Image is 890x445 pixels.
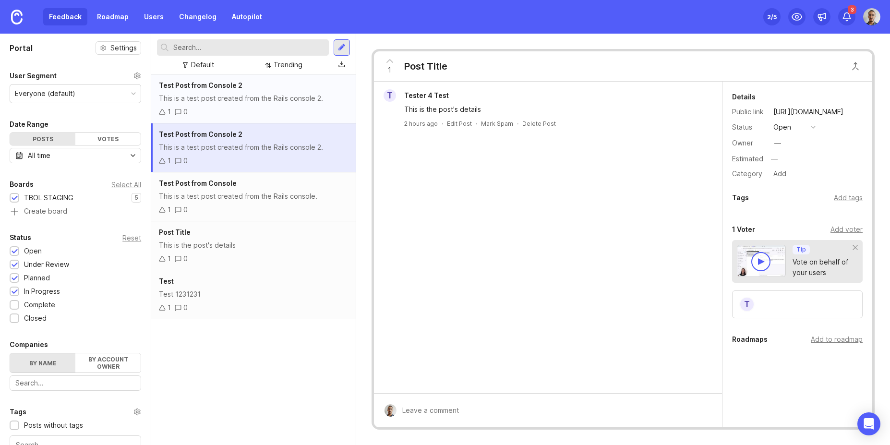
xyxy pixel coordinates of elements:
[24,192,73,203] div: TBOL STAGING
[159,142,348,153] div: This is a test post created from the Rails console 2.
[110,43,137,53] span: Settings
[768,153,781,165] div: —
[151,123,355,172] a: Test Post from Console 2This is a test post created from the Rails console 2.10
[183,107,188,117] div: 0
[24,246,42,256] div: Open
[10,208,141,216] a: Create board
[846,57,865,76] button: Close button
[159,179,237,187] span: Test Post from Console
[404,120,438,128] a: 2 hours ago
[447,120,472,128] div: Edit Post
[767,10,777,24] div: 2 /5
[125,152,141,159] svg: toggle icon
[476,120,477,128] div: ·
[24,420,83,431] div: Posts without tags
[773,122,791,132] div: open
[766,168,789,180] a: Add
[274,60,302,70] div: Trending
[159,228,191,236] span: Post Title
[151,221,355,270] a: Post TitleThis is the post's details10
[159,240,348,251] div: This is the post's details
[183,156,188,166] div: 0
[834,192,863,203] div: Add tags
[24,313,47,324] div: Closed
[151,270,355,319] a: TestTest 123123110
[796,246,806,253] p: Tip
[404,104,703,115] div: This is the post's details
[183,253,188,264] div: 0
[774,138,781,148] div: —
[404,91,449,99] span: Tester 4 Test
[151,172,355,221] a: Test Post from ConsoleThis is a test post created from the Rails console.10
[517,120,518,128] div: ·
[159,93,348,104] div: This is a test post created from the Rails console 2.
[159,81,242,89] span: Test Post from Console 2
[442,120,443,128] div: ·
[10,42,33,54] h1: Portal
[24,286,60,297] div: In Progress
[168,253,171,264] div: 1
[24,259,69,270] div: Under Review
[10,179,34,190] div: Boards
[770,106,846,118] a: [URL][DOMAIN_NAME]
[10,119,48,130] div: Date Range
[173,42,325,53] input: Search...
[24,273,50,283] div: Planned
[10,406,26,418] div: Tags
[732,168,766,179] div: Category
[15,88,75,99] div: Everyone (default)
[168,156,171,166] div: 1
[10,353,75,373] label: By name
[159,289,348,300] div: Test 1231231
[857,412,880,435] div: Open Intercom Messenger
[173,8,222,25] a: Changelog
[404,60,447,73] div: Post Title
[138,8,169,25] a: Users
[770,168,789,180] div: Add
[732,334,768,345] div: Roadmaps
[15,378,135,388] input: Search...
[183,302,188,313] div: 0
[75,353,141,373] label: By account owner
[10,232,31,243] div: Status
[226,8,268,25] a: Autopilot
[168,204,171,215] div: 1
[111,182,141,187] div: Select All
[191,60,214,70] div: Default
[848,5,856,14] span: 3
[159,130,242,138] span: Test Post from Console 2
[159,277,174,285] span: Test
[793,257,853,278] div: Vote on behalf of your users
[732,156,763,162] div: Estimated
[384,89,396,102] div: T
[378,89,457,102] a: TTester 4 Test
[122,235,141,241] div: Reset
[737,245,786,277] img: video-thumbnail-vote-d41b83416815613422e2ca741bf692cc.jpg
[159,191,348,202] div: This is a test post created from the Rails console.
[863,8,880,25] img: Joao Gilberto
[732,91,756,103] div: Details
[10,70,57,82] div: User Segment
[830,224,863,235] div: Add voter
[481,120,513,128] button: Mark Spam
[91,8,134,25] a: Roadmap
[732,192,749,204] div: Tags
[96,41,141,55] button: Settings
[388,65,391,75] span: 1
[739,297,755,312] div: T
[10,133,75,145] div: Posts
[168,107,171,117] div: 1
[732,138,766,148] div: Owner
[732,224,755,235] div: 1 Voter
[763,8,781,25] button: 2/5
[732,107,766,117] div: Public link
[75,133,141,145] div: Votes
[10,339,48,350] div: Companies
[168,302,171,313] div: 1
[24,300,55,310] div: Complete
[151,74,355,123] a: Test Post from Console 2This is a test post created from the Rails console 2.10
[384,404,397,417] img: Joao Gilberto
